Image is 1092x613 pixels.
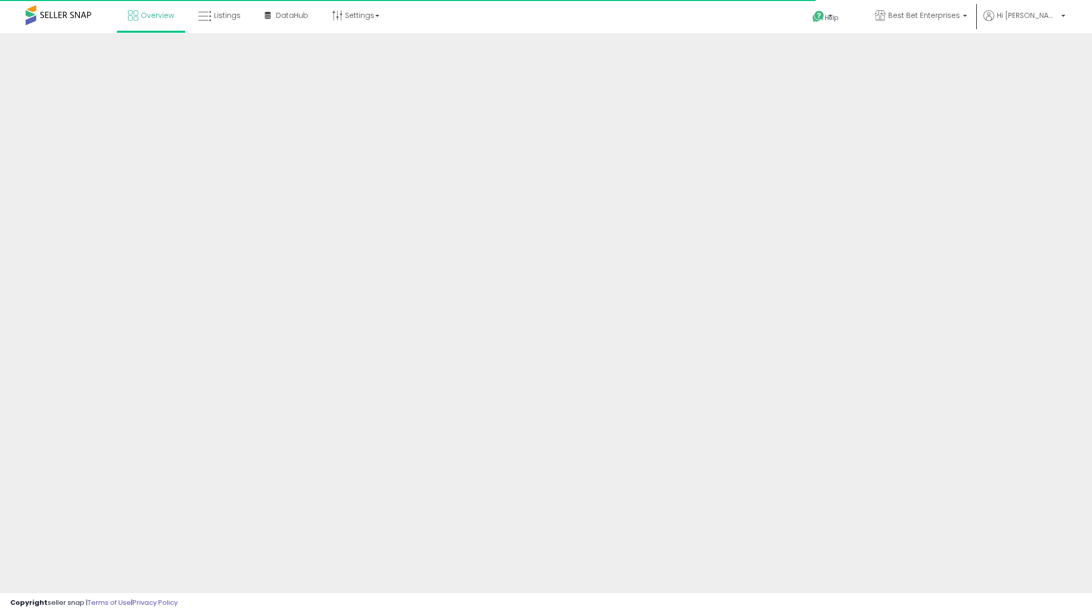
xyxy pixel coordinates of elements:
[997,10,1058,20] span: Hi [PERSON_NAME]
[825,13,839,22] span: Help
[812,10,825,23] i: Get Help
[804,3,859,33] a: Help
[276,10,308,20] span: DataHub
[141,10,174,20] span: Overview
[214,10,241,20] span: Listings
[888,10,960,20] span: Best Bet Enterprises
[983,10,1065,33] a: Hi [PERSON_NAME]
